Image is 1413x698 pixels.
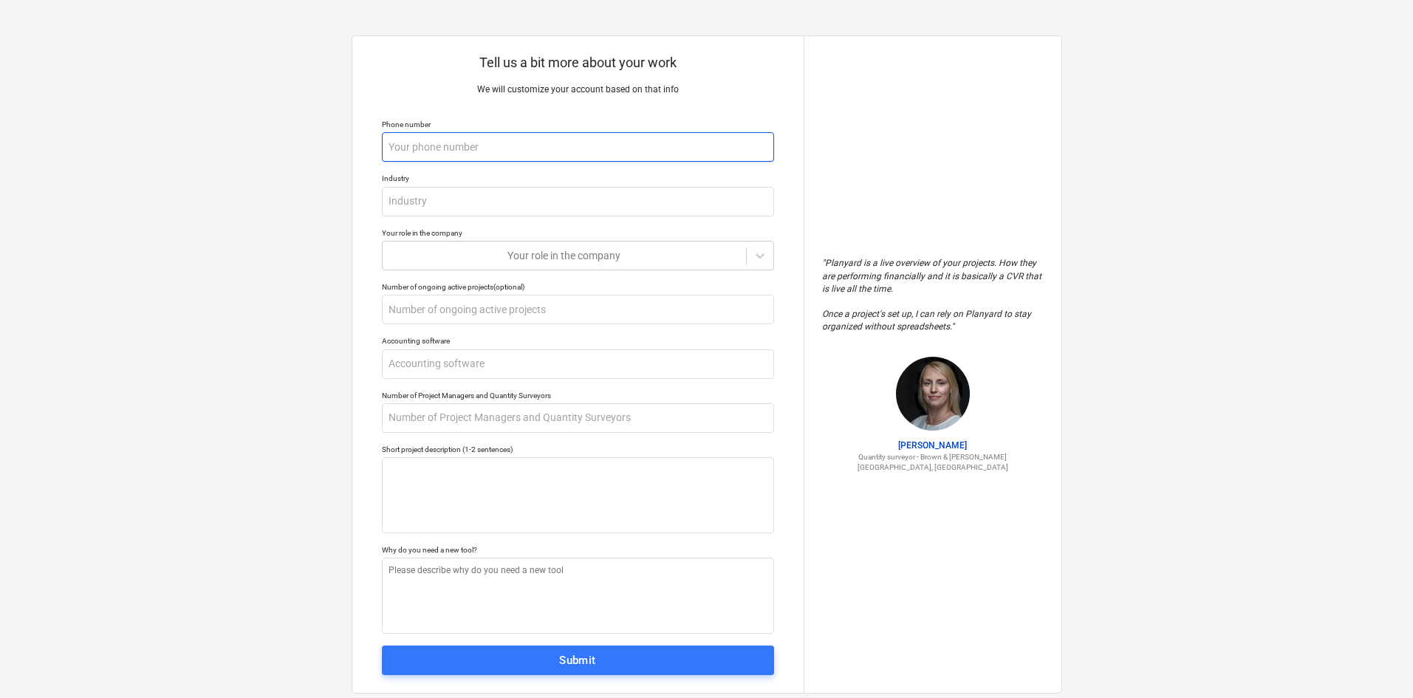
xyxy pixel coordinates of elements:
p: Tell us a bit more about your work [382,54,774,72]
input: Accounting software [382,349,774,379]
button: Submit [382,646,774,675]
p: [GEOGRAPHIC_DATA], [GEOGRAPHIC_DATA] [822,462,1044,472]
input: Your phone number [382,132,774,162]
img: Claire Hill [896,357,970,431]
div: Submit [559,651,596,670]
div: Number of ongoing active projects (optional) [382,282,774,292]
div: Your role in the company [382,228,774,238]
p: Quantity surveyor - Brown & [PERSON_NAME] [822,452,1044,462]
input: Industry [382,187,774,216]
p: " Planyard is a live overview of your projects. How they are performing financially and it is bas... [822,257,1044,333]
p: We will customize your account based on that info [382,83,774,96]
div: Number of Project Managers and Quantity Surveyors [382,391,774,400]
div: Phone number [382,120,774,129]
iframe: Chat Widget [1339,627,1413,698]
p: [PERSON_NAME] [822,439,1044,452]
div: Industry [382,174,774,183]
div: Short project description (1-2 sentences) [382,445,774,454]
input: Number of ongoing active projects [382,295,774,324]
div: Accounting software [382,336,774,346]
input: Number of Project Managers and Quantity Surveyors [382,403,774,433]
div: Why do you need a new tool? [382,545,774,555]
